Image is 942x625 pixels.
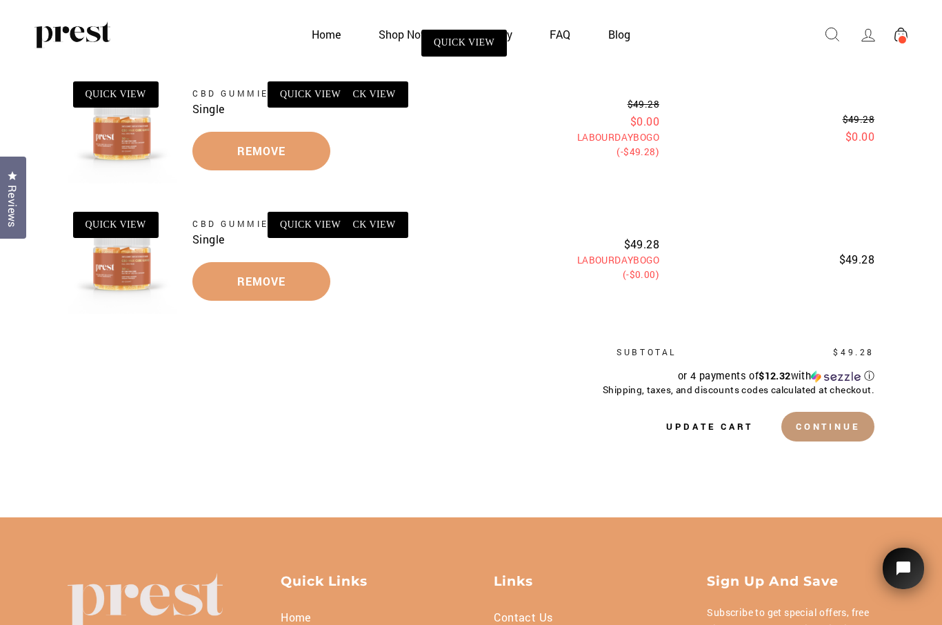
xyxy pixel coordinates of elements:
a: QUICK VIEW [421,30,507,56]
p: Sign up and save [707,573,874,591]
span: $49.28 [767,250,874,268]
img: Sezzle [811,370,861,383]
a: Remove [192,132,330,170]
small: $49.28 [552,97,659,112]
a: Our Story [449,21,530,48]
div: or 4 payments of with [678,369,874,383]
a: CBD GUMMIES [192,87,552,100]
small: $49.28 [767,112,874,128]
img: CBD GUMMIES - Single [68,204,177,314]
p: $49.28 [677,346,874,359]
a: Home [294,21,358,48]
small: LABOURDAYBOGO (-$0.00) [552,253,659,284]
a: QUICK VIEW [268,81,353,108]
ul: Primary [294,21,648,48]
button: Update cart [652,412,768,441]
p: Single [192,230,552,248]
span: $49.28 [552,235,659,253]
span: $12.32 [759,369,790,382]
span: Reviews [3,185,21,228]
a: Shop Now [361,21,446,48]
a: Blog [591,21,648,48]
a: QUICK VIEW [73,81,159,108]
a: QUICK VIEW [323,81,408,108]
a: CBD GUMMIES [192,217,552,230]
p: Subtotal [479,346,677,359]
p: Quick Links [281,573,448,591]
img: CBD GUMMIES - Single [68,74,177,183]
small: LABOURDAYBOGO (-$49.28) [552,130,659,161]
a: FAQ [532,21,588,48]
small: Shipping, taxes, and discounts codes calculated at checkout. [479,383,874,398]
div: or 4 payments of$12.32withSezzle Click to learn more about Sezzle [479,369,874,383]
span: $0.00 [552,112,659,130]
p: Single [192,100,552,118]
span: $0.00 [767,128,874,146]
button: Continue [781,412,874,441]
a: QUICK VIEW [73,212,159,238]
a: QUICK VIEW [323,212,408,238]
p: Links [494,573,661,591]
a: Remove [192,262,330,301]
a: QUICK VIEW [268,212,353,238]
img: PREST ORGANICS [34,21,110,48]
iframe: Tidio Chat [865,528,942,625]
